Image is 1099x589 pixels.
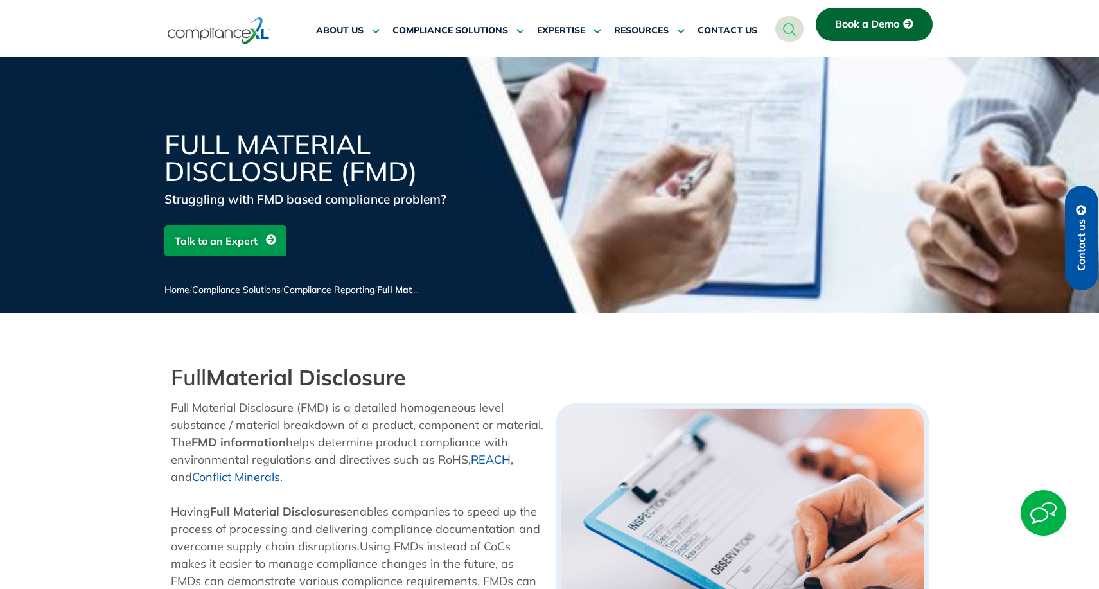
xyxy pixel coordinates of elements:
img: logo-one.svg [168,16,270,46]
span: Talk to an Expert [175,229,258,253]
strong: Material Disclosure [206,364,406,391]
a: COMPLIANCE SOLUTIONS [392,15,524,46]
a: EXPERTISE [537,15,601,46]
a: CONTACT US [698,15,757,46]
span: Full Material Disclosure (FMD) [377,284,508,295]
span: enables companies to speed up the process of processing and delivering compliance documentation a... [171,504,540,554]
img: Start Chat [1021,490,1066,536]
a: Conflict Minerals [192,470,280,484]
span: CONTACT US [698,25,757,37]
a: Book a Demo [816,8,933,41]
a: Home [164,284,189,295]
a: ABOUT US [316,15,380,46]
a: navsearch-button [775,16,804,42]
span: COMPLIANCE SOLUTIONS [392,25,508,37]
a: RESOURCES [614,15,685,46]
span: Having [171,504,210,519]
span: Contact us [1076,219,1087,271]
a: Contact us [1065,186,1098,290]
h1: Full Material Disclosure (FMD) [164,131,473,185]
a: Talk to an Expert [164,225,286,256]
span: EXPERTISE [537,25,585,37]
a: Compliance Solutions [192,284,281,295]
span: helps determine product compliance with environmental regulations and directives such as RoHS, , ... [171,435,513,484]
span: RESOURCES [614,25,669,37]
div: Struggling with FMD based compliance problem? [164,190,473,208]
a: REACH [471,452,511,467]
a: Compliance Reporting [283,284,374,295]
h2: Full [171,365,543,391]
span: Book a Demo [835,19,899,30]
span: ABOUT US [316,25,364,37]
b: FMD information [191,435,286,450]
b: Full Material Disclosures [210,504,346,519]
span: Full Material Disclosure (FMD) is a detailed homogeneous level substance / material breakdown of ... [171,400,543,450]
span: / / / [164,284,508,295]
